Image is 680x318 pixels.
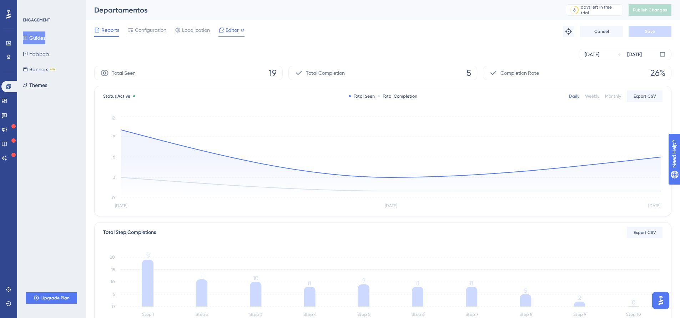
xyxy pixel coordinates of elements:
[111,116,115,121] tspan: 12
[113,134,115,139] tspan: 9
[113,292,115,297] tspan: 5
[306,69,345,77] span: Total Completion
[142,312,154,317] tspan: Step 1
[605,93,621,99] div: Monthly
[569,93,579,99] div: Daily
[585,93,599,99] div: Weekly
[412,312,424,317] tspan: Step 6
[226,26,239,34] span: Editor
[524,287,527,294] tspan: 5
[94,5,548,15] div: Departamentos
[110,255,115,260] tspan: 20
[200,272,203,279] tspan: 11
[23,47,49,60] button: Hotspots
[111,279,115,284] tspan: 10
[627,90,663,102] button: Export CSV
[113,175,115,180] tspan: 3
[519,312,533,317] tspan: Step 8
[113,155,115,160] tspan: 6
[303,312,317,317] tspan: Step 4
[23,63,56,76] button: BannersBETA
[112,69,136,77] span: Total Seen
[634,230,656,235] span: Export CSV
[385,203,397,208] tspan: [DATE]
[112,195,115,200] tspan: 0
[349,93,375,99] div: Total Seen
[470,280,473,287] tspan: 8
[182,26,210,34] span: Localization
[23,79,47,92] button: Themes
[465,312,478,317] tspan: Step 7
[648,203,660,208] tspan: [DATE]
[23,17,50,23] div: ENGAGEMENT
[362,277,365,284] tspan: 9
[416,280,419,287] tspan: 8
[650,67,665,79] span: 26%
[650,290,671,311] iframe: UserGuiding AI Assistant Launcher
[594,29,609,34] span: Cancel
[578,294,581,301] tspan: 2
[269,67,277,79] span: 19
[633,7,667,13] span: Publish Changes
[634,93,656,99] span: Export CSV
[573,312,586,317] tspan: Step 9
[627,50,642,59] div: [DATE]
[103,228,156,237] div: Total Step Completions
[146,253,150,259] tspan: 19
[103,93,130,99] span: Status:
[573,7,576,13] div: 6
[585,50,599,59] div: [DATE]
[17,2,45,10] span: Need Help?
[378,93,417,99] div: Total Completion
[626,312,641,317] tspan: Step 10
[357,312,370,317] tspan: Step 5
[26,292,77,304] button: Upgrade Plan
[111,267,115,272] tspan: 15
[50,68,56,71] div: BETA
[632,299,635,306] tspan: 0
[23,31,45,44] button: Guides
[629,4,671,16] button: Publish Changes
[115,203,127,208] tspan: [DATE]
[117,94,130,99] span: Active
[500,69,539,77] span: Completion Rate
[250,312,262,317] tspan: Step 3
[41,295,70,301] span: Upgrade Plan
[101,26,119,34] span: Reports
[627,227,663,238] button: Export CSV
[467,67,471,79] span: 5
[112,304,115,309] tspan: 0
[581,4,620,16] div: days left in free trial
[253,275,258,282] tspan: 10
[308,280,311,287] tspan: 8
[196,312,208,317] tspan: Step 2
[645,29,655,34] span: Save
[135,26,166,34] span: Configuration
[580,26,623,37] button: Cancel
[629,26,671,37] button: Save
